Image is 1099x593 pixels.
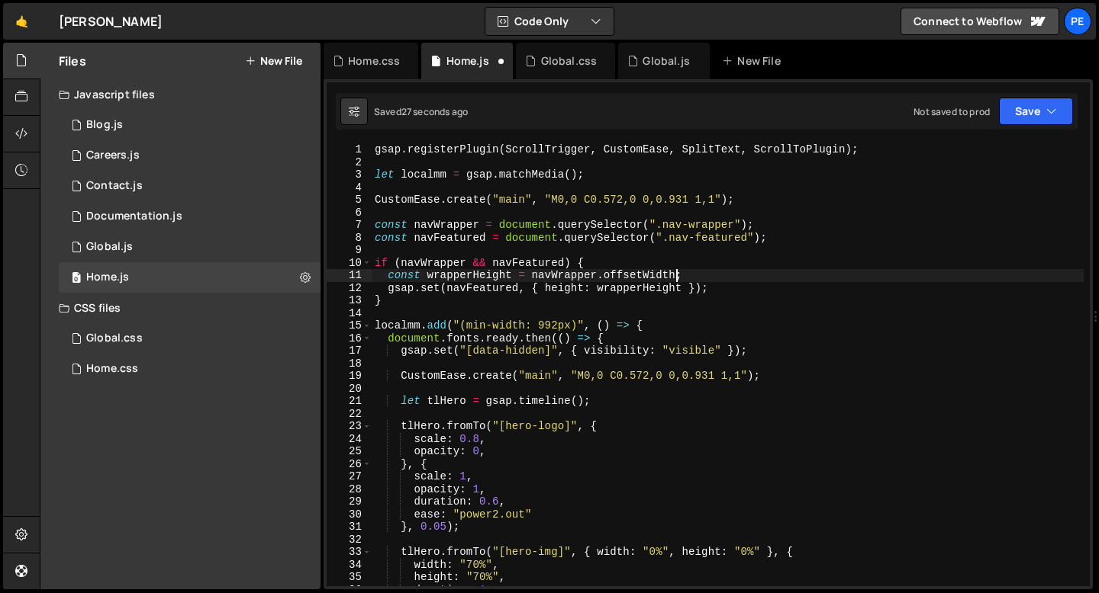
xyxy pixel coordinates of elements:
a: Pe [1064,8,1091,35]
div: New File [722,53,786,69]
span: 0 [72,273,81,285]
div: 14 [327,307,372,320]
button: New File [245,55,302,67]
div: 34 [327,559,372,572]
h2: Files [59,53,86,69]
div: Global.css [86,332,143,345]
div: Global.js [86,240,133,254]
div: Global.js [643,53,689,69]
div: Home.js [86,271,129,284]
div: 29 [327,495,372,508]
div: 13 [327,294,372,307]
div: 6 [327,207,372,220]
div: Home.css [348,53,400,69]
div: Saved [374,105,468,118]
div: 22 [327,408,372,421]
a: 🤙 [3,3,40,40]
div: 17084/47049.css [59,354,321,384]
div: 16 [327,332,372,345]
div: 17084/47227.js [59,201,321,232]
div: 28 [327,483,372,496]
div: 17084/47047.js [59,262,321,293]
div: 7 [327,219,372,232]
div: 26 [327,458,372,471]
div: Global.css [541,53,598,69]
div: 32 [327,534,372,547]
div: 18 [327,357,372,370]
button: Code Only [485,8,614,35]
div: 17084/47191.js [59,171,321,201]
div: 12 [327,282,372,295]
div: 27 seconds ago [401,105,468,118]
div: 4 [327,181,372,194]
div: 23 [327,420,372,433]
div: 17 [327,345,372,357]
button: Save [999,98,1073,125]
div: 17084/47048.js [59,232,321,262]
div: 31 [327,521,372,534]
div: 1 [327,143,372,156]
div: 17084/47211.js [59,110,321,140]
div: 25 [327,445,372,458]
div: Contact.js [86,179,143,193]
div: 21 [327,395,372,408]
div: Blog.js [86,118,123,132]
div: CSS files [40,293,321,323]
div: 33 [327,546,372,559]
div: 15 [327,319,372,332]
div: 35 [327,571,372,584]
div: [PERSON_NAME] [59,12,163,30]
div: Careers.js [86,149,140,162]
div: 17084/47050.css [59,323,321,354]
div: 9 [327,244,372,257]
div: 19 [327,370,372,383]
div: 8 [327,232,372,245]
div: 30 [327,508,372,521]
a: Connect to Webflow [901,8,1059,35]
div: 2 [327,156,372,169]
div: Documentation.js [86,210,182,223]
div: Home.css [86,362,138,376]
div: 11 [327,269,372,282]
div: 20 [327,383,372,396]
div: 27 [327,470,372,483]
div: 5 [327,194,372,207]
div: 24 [327,433,372,446]
div: Javascript files [40,79,321,110]
div: 17084/47187.js [59,140,321,171]
div: 10 [327,257,372,270]
div: Home.js [446,53,489,69]
div: 3 [327,168,372,181]
div: Not saved to prod [914,105,990,118]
